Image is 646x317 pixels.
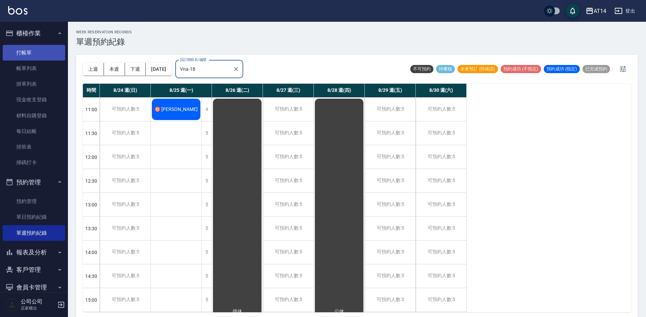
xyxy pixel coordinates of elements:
[612,5,638,17] button: 登出
[100,217,150,240] div: 可預約人數:5
[436,66,455,72] span: 待審核
[76,37,132,47] h3: 單週預約紀錄
[365,288,415,312] div: 可預約人數:5
[231,308,244,315] span: 排休
[212,98,263,121] div: 5
[83,288,100,312] div: 15:00
[365,264,415,288] div: 可預約人數:5
[201,121,212,145] div: 5
[231,64,241,74] button: Clear
[201,98,212,121] div: 4
[146,63,172,76] button: [DATE]
[263,288,313,312] div: 可預約人數:5
[416,264,466,288] div: 可預約人數:5
[333,308,345,315] span: 公休
[416,169,466,193] div: 可預約人數:5
[365,240,415,264] div: 可預約人數:5
[8,6,28,15] img: Logo
[83,240,100,264] div: 14:00
[100,84,151,97] div: 8/24 週(日)
[83,145,100,169] div: 12:00
[3,209,65,225] a: 單日預約紀錄
[3,108,65,123] a: 材料自購登錄
[125,63,146,76] button: 下週
[410,66,433,72] span: 不可預約
[3,261,65,279] button: 客戶管理
[100,193,150,216] div: 可預約人數:5
[263,169,313,193] div: 可預約人數:5
[201,169,212,193] div: 5
[100,288,150,312] div: 可預約人數:5
[582,66,610,72] span: 已完成預約
[3,155,65,170] a: 掃碼打卡
[263,145,313,169] div: 可預約人數:5
[3,123,65,139] a: 每日結帳
[3,244,65,261] button: 報表及分析
[416,98,466,121] div: 可預約人數:5
[314,84,365,97] div: 8/28 週(四)
[263,121,313,145] div: 可預約人數:5
[263,217,313,240] div: 可預約人數:5
[263,264,313,288] div: 可預約人數:5
[365,121,415,145] div: 可預約人數:5
[365,84,416,97] div: 8/29 週(五)
[457,66,498,72] span: 未來預訂 (待確認)
[3,61,65,76] a: 帳單列表
[3,24,65,42] button: 櫃檯作業
[416,217,466,240] div: 可預約人數:5
[100,121,150,145] div: 可預約人數:5
[21,305,55,311] p: 店家櫃台
[21,298,55,305] h5: 公司公司
[3,92,65,107] a: 現金收支登錄
[365,169,415,193] div: 可預約人數:5
[263,84,314,97] div: 8/27 週(三)
[416,193,466,216] div: 可預約人數:5
[83,121,100,145] div: 11:30
[365,193,415,216] div: 可預約人數:5
[365,217,415,240] div: 可預約人數:5
[83,264,100,288] div: 14:30
[583,4,609,18] button: AT14
[3,139,65,155] a: 排班表
[3,45,65,61] a: 打帳單
[83,216,100,240] div: 13:30
[83,193,100,216] div: 13:00
[314,98,364,121] div: 5
[83,169,100,193] div: 12:30
[201,240,212,264] div: 5
[3,279,65,296] button: 會員卡管理
[201,264,212,288] div: 5
[416,288,466,312] div: 可預約人數:5
[104,63,125,76] button: 本週
[201,217,212,240] div: 5
[365,145,415,169] div: 可預約人數:5
[544,66,580,72] span: 預約成功 (指定)
[212,84,263,97] div: 8/26 週(二)
[5,298,19,312] img: Person
[416,84,467,97] div: 8/30 週(六)
[365,98,415,121] div: 可預約人數:5
[100,169,150,193] div: 可預約人數:5
[201,193,212,216] div: 5
[83,97,100,121] div: 11:00
[100,240,150,264] div: 可預約人數:5
[263,193,313,216] div: 可預約人數:5
[100,264,150,288] div: 可預約人數:5
[416,121,466,145] div: 可預約人數:5
[416,145,466,169] div: 可預約人數:5
[100,98,150,121] div: 可預約人數:5
[83,63,104,76] button: 上週
[201,288,212,312] div: 5
[100,145,150,169] div: 可預約人數:5
[3,76,65,92] a: 掛單列表
[151,84,212,97] div: 8/25 週(一)
[416,240,466,264] div: 可預約人數:5
[201,145,212,169] div: 5
[76,30,132,34] h2: WEEK RESERVATION RECORDS
[83,84,100,97] div: 時間
[263,240,313,264] div: 可預約人數:5
[501,66,541,72] span: 預約成功 (不指定)
[180,57,207,62] label: 設計師姓名/編號
[566,4,579,18] button: save
[3,194,65,209] a: 預約管理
